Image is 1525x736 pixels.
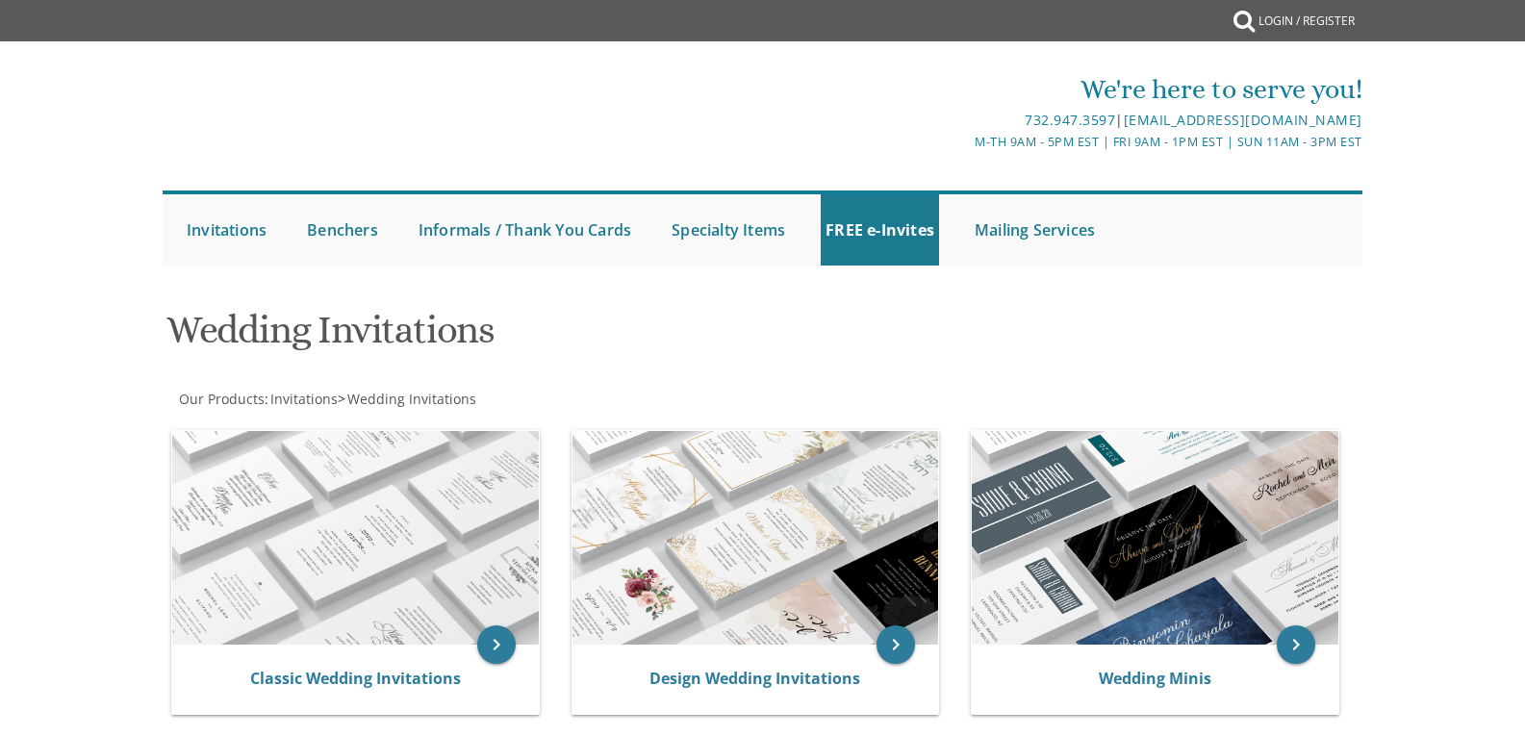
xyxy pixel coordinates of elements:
[250,668,461,689] a: Classic Wedding Invitations
[338,390,476,408] span: >
[166,309,952,366] h1: Wedding Invitations
[649,668,860,689] a: Design Wedding Invitations
[972,431,1338,645] img: Wedding Minis
[572,431,939,645] img: Design Wedding Invitations
[564,109,1362,132] div: |
[345,390,476,408] a: Wedding Invitations
[268,390,338,408] a: Invitations
[1099,668,1211,689] a: Wedding Minis
[1277,625,1315,664] a: keyboard_arrow_right
[821,194,939,266] a: FREE e-Invites
[564,132,1362,152] div: M-Th 9am - 5pm EST | Fri 9am - 1pm EST | Sun 11am - 3pm EST
[302,194,383,266] a: Benchers
[163,390,763,409] div: :
[1025,111,1115,129] a: 732.947.3597
[172,431,539,645] img: Classic Wedding Invitations
[877,625,915,664] a: keyboard_arrow_right
[270,390,338,408] span: Invitations
[970,194,1100,266] a: Mailing Services
[347,390,476,408] span: Wedding Invitations
[414,194,636,266] a: Informals / Thank You Cards
[477,625,516,664] a: keyboard_arrow_right
[1124,111,1362,129] a: [EMAIL_ADDRESS][DOMAIN_NAME]
[177,390,265,408] a: Our Products
[667,194,790,266] a: Specialty Items
[182,194,271,266] a: Invitations
[564,70,1362,109] div: We're here to serve you!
